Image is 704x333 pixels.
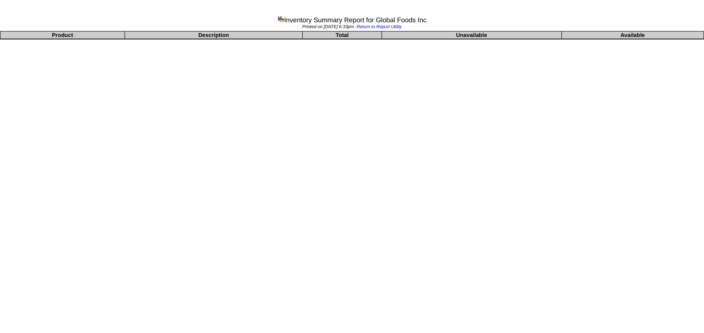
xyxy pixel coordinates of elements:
[278,16,284,22] img: graph.gif
[125,31,303,39] th: Description
[561,31,704,39] th: Available
[382,31,561,39] th: Unavailable
[357,24,402,29] a: Return to Report Utility
[303,31,382,39] th: Total
[0,31,125,39] th: Product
